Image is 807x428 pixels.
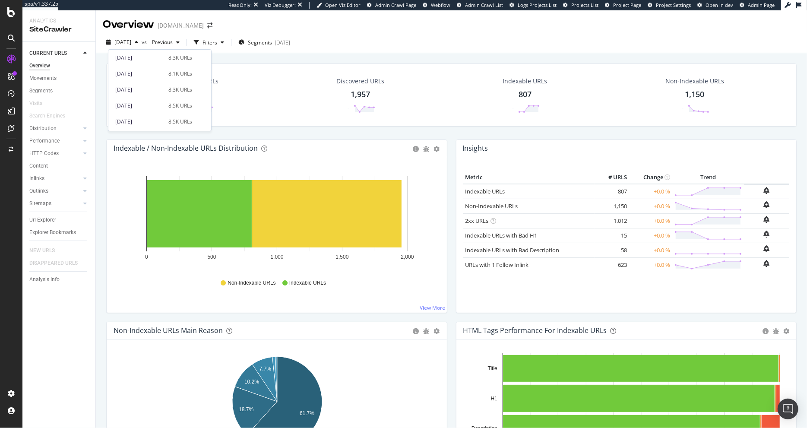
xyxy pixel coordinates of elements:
[401,254,414,260] text: 2,000
[244,379,259,385] text: 10.2%
[29,99,42,108] div: Visits
[239,406,253,412] text: 18.7%
[29,162,89,171] a: Content
[29,74,57,83] div: Movements
[168,70,192,78] div: 8.1K URLs
[29,136,60,146] div: Performance
[764,245,770,252] div: bell-plus
[613,2,641,8] span: Project Page
[348,105,349,112] div: -
[335,254,348,260] text: 1,500
[595,171,629,184] th: # URLS
[29,86,89,95] a: Segments
[29,162,48,171] div: Content
[114,171,440,271] svg: A chart.
[629,228,672,243] td: +0.0 %
[503,77,547,86] div: Indexable URLs
[190,35,228,49] button: Filters
[115,54,163,62] div: [DATE]
[763,328,769,334] div: circle-info
[351,89,370,100] div: 1,957
[29,246,55,255] div: NEW URLS
[431,2,450,8] span: Webflow
[463,143,488,154] h4: Insights
[778,399,798,419] div: Open Intercom Messenger
[300,410,314,416] text: 61.7%
[595,199,629,213] td: 1,150
[115,102,163,110] div: [DATE]
[465,217,489,225] a: 2xx URLs
[29,174,81,183] a: Inlinks
[413,146,419,152] div: circle-info
[783,328,789,334] div: gear
[29,49,81,58] a: CURRENT URLS
[260,366,272,372] text: 7.7%
[367,2,416,9] a: Admin Crawl Page
[168,118,192,126] div: 8.5K URLs
[29,199,81,208] a: Sitemaps
[491,396,497,402] text: H1
[29,149,81,158] a: HTTP Codes
[207,22,212,29] div: arrow-right-arrow-left
[629,199,672,213] td: +0.0 %
[29,61,50,70] div: Overview
[29,111,74,120] a: Search Engines
[465,2,503,8] span: Admin Crawl List
[115,70,163,78] div: [DATE]
[29,86,53,95] div: Segments
[114,38,131,46] span: 2025 Sep. 6th
[228,2,252,9] div: ReadOnly:
[29,216,89,225] a: Url Explorer
[595,228,629,243] td: 15
[629,184,672,199] td: +0.0 %
[115,118,163,126] div: [DATE]
[764,187,770,194] div: bell-plus
[29,275,89,284] a: Analysis Info
[465,246,560,254] a: Indexable URLs with Bad Description
[168,102,192,110] div: 8.5K URLs
[228,279,275,287] span: Non-Indexable URLs
[29,259,86,268] a: DISAPPEARED URLS
[605,2,641,9] a: Project Page
[207,254,216,260] text: 500
[114,326,223,335] div: Non-Indexable URLs Main Reason
[375,2,416,8] span: Admin Crawl Page
[764,216,770,223] div: bell-plus
[235,35,294,49] button: Segments[DATE]
[29,228,76,237] div: Explorer Bookmarks
[595,184,629,199] td: 807
[289,279,326,287] span: Indexable URLs
[518,2,557,8] span: Logs Projects List
[629,243,672,257] td: +0.0 %
[656,2,691,8] span: Project Settings
[29,124,57,133] div: Distribution
[114,144,258,152] div: Indexable / Non-Indexable URLs Distribution
[29,61,89,70] a: Overview
[697,2,733,9] a: Open in dev
[248,39,272,46] span: Segments
[29,259,78,268] div: DISAPPEARED URLS
[145,254,148,260] text: 0
[29,199,51,208] div: Sitemaps
[158,21,204,30] div: [DOMAIN_NAME]
[740,2,775,9] a: Admin Page
[29,228,89,237] a: Explorer Bookmarks
[629,213,672,228] td: +0.0 %
[764,231,770,238] div: bell-plus
[434,146,440,152] div: gear
[103,35,142,49] button: [DATE]
[265,2,296,9] div: Viz Debugger:
[325,2,361,8] span: Open Viz Editor
[316,2,361,9] a: Open Viz Editor
[29,124,81,133] a: Distribution
[672,171,744,184] th: Trend
[563,2,598,9] a: Projects List
[29,49,67,58] div: CURRENT URLS
[29,149,59,158] div: HTTP Codes
[29,187,48,196] div: Outlinks
[595,243,629,257] td: 58
[465,187,505,195] a: Indexable URLs
[149,38,173,46] span: Previous
[487,365,497,371] text: Title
